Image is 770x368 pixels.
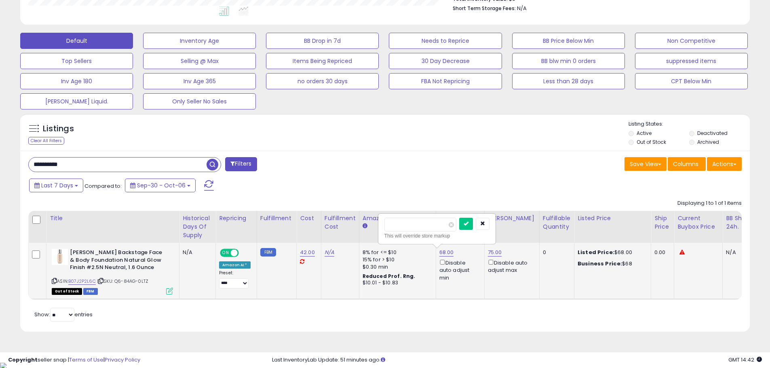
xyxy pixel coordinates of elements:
[677,214,719,231] div: Current Buybox Price
[219,270,251,288] div: Preset:
[97,278,148,284] span: | SKU: Q6-84AG-0LTZ
[389,33,502,49] button: Needs to Reprice
[363,256,430,263] div: 15% for > $10
[488,248,502,257] a: 75.00
[125,179,196,192] button: Sep-30 - Oct-06
[363,249,430,256] div: 8% for <= $10
[50,214,176,223] div: Title
[512,53,625,69] button: BB blw min 0 orders
[578,249,645,256] div: $68.00
[726,214,755,231] div: BB Share 24h.
[225,157,257,171] button: Filters
[654,249,668,256] div: 0.00
[266,73,379,89] button: no orders 30 days
[300,214,318,223] div: Cost
[578,214,648,223] div: Listed Price
[143,73,256,89] button: Inv Age 365
[219,261,251,269] div: Amazon AI *
[654,214,671,231] div: Ship Price
[69,356,103,364] a: Terms of Use
[384,232,489,240] div: This will override store markup
[635,53,748,69] button: suppressed items
[105,356,140,364] a: Privacy Policy
[629,120,750,128] p: Listing States:
[83,288,98,295] span: FBM
[578,260,645,267] div: $68
[363,273,416,280] b: Reduced Prof. Rng.
[84,182,122,190] span: Compared to:
[453,5,516,12] b: Short Term Storage Fees:
[668,157,706,171] button: Columns
[363,263,430,271] div: $0.30 min
[137,181,186,189] span: Sep-30 - Oct-06
[635,33,748,49] button: Non Competitive
[325,214,356,231] div: Fulfillment Cost
[52,249,68,265] img: 21w-whATnWL._SL40_.jpg
[70,249,168,273] b: [PERSON_NAME] Backstage Face & Body Foundation Natural Glow Finish #2.5N Neutral, 1.6 Ounce
[697,130,728,137] label: Deactivated
[300,248,315,257] a: 42.00
[20,33,133,49] button: Default
[20,93,133,109] button: [PERSON_NAME] Liquid.
[266,53,379,69] button: Items Being Repriced
[143,93,256,109] button: Only Seller No Sales
[728,356,762,364] span: 2025-10-14 14:42 GMT
[8,356,140,364] div: seller snap | |
[43,123,74,135] h5: Listings
[439,258,478,282] div: Disable auto adjust min
[325,248,334,257] a: N/A
[143,33,256,49] button: Inventory Age
[143,53,256,69] button: Selling @ Max
[52,249,173,294] div: ASIN:
[512,33,625,49] button: BB Price Below Min
[707,157,742,171] button: Actions
[68,278,96,285] a: B07J2P2L6C
[543,214,571,231] div: Fulfillable Quantity
[20,73,133,89] button: Inv Age 180
[219,214,253,223] div: Repricing
[635,73,748,89] button: CPT Below Min
[34,311,93,318] span: Show: entries
[578,248,614,256] b: Listed Price:
[183,249,209,256] div: N/A
[260,248,276,257] small: FBM
[677,200,742,207] div: Displaying 1 to 1 of 1 items
[389,53,502,69] button: 30 Day Decrease
[389,73,502,89] button: FBA Not Repricing
[488,258,533,274] div: Disable auto adjust max
[260,214,293,223] div: Fulfillment
[512,73,625,89] button: Less than 28 days
[363,280,430,286] div: $10.01 - $10.83
[624,157,667,171] button: Save View
[673,160,698,168] span: Columns
[29,179,83,192] button: Last 7 Days
[221,250,231,257] span: ON
[363,214,432,223] div: Amazon Fees
[637,130,652,137] label: Active
[363,223,367,230] small: Amazon Fees.
[637,139,666,145] label: Out of Stock
[517,4,527,12] span: N/A
[272,356,762,364] div: Last InventoryLab Update: 51 minutes ago.
[238,250,251,257] span: OFF
[543,249,568,256] div: 0
[20,53,133,69] button: Top Sellers
[8,356,38,364] strong: Copyright
[266,33,379,49] button: BB Drop in 7d
[52,288,82,295] span: All listings that are currently out of stock and unavailable for purchase on Amazon
[488,214,536,223] div: [PERSON_NAME]
[28,137,64,145] div: Clear All Filters
[726,249,753,256] div: N/A
[439,248,454,257] a: 68.00
[41,181,73,189] span: Last 7 Days
[183,214,212,240] div: Historical Days Of Supply
[697,139,719,145] label: Archived
[578,260,622,267] b: Business Price:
